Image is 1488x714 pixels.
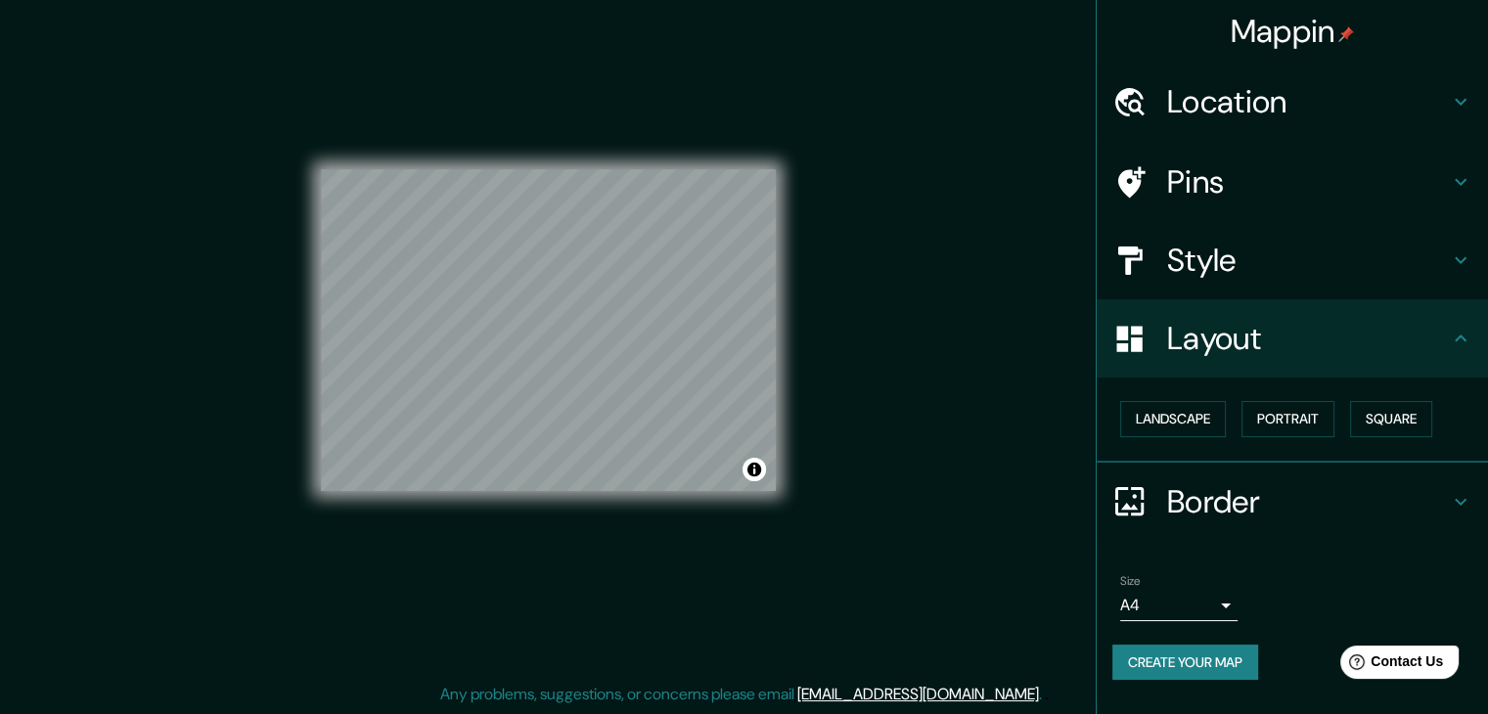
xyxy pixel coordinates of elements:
a: [EMAIL_ADDRESS][DOMAIN_NAME] [797,684,1039,704]
h4: Pins [1167,162,1449,201]
h4: Mappin [1231,12,1355,51]
div: Layout [1097,299,1488,378]
button: Portrait [1241,401,1334,437]
button: Toggle attribution [743,458,766,481]
h4: Location [1167,82,1449,121]
button: Square [1350,401,1432,437]
div: Border [1097,463,1488,541]
button: Landscape [1120,401,1226,437]
div: Style [1097,221,1488,299]
p: Any problems, suggestions, or concerns please email . [440,683,1042,706]
div: A4 [1120,590,1238,621]
div: . [1045,683,1049,706]
div: Location [1097,63,1488,141]
canvas: Map [321,169,776,491]
h4: Style [1167,241,1449,280]
img: pin-icon.png [1338,26,1354,42]
div: . [1042,683,1045,706]
label: Size [1120,572,1141,589]
h4: Layout [1167,319,1449,358]
div: Pins [1097,143,1488,221]
iframe: Help widget launcher [1314,638,1466,692]
button: Create your map [1112,645,1258,681]
h4: Border [1167,482,1449,521]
